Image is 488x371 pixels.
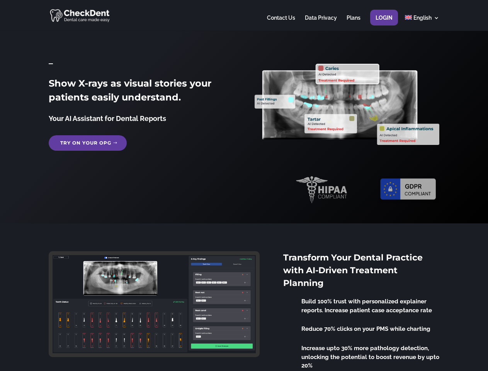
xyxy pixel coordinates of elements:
img: CheckDent AI [50,8,111,23]
h2: Show X-rays as visual stories your patients easily understand. [49,77,233,108]
a: Login [376,15,393,30]
a: Contact Us [267,15,295,30]
span: Reduce 70% clicks on your PMS while charting [301,325,430,332]
a: Try on your OPG [49,135,127,151]
span: Increase upto 30% more pathology detection, unlocking the potential to boost revenue by upto 20% [301,345,439,369]
span: _ [49,55,53,66]
span: Transform Your Dental Practice with AI-Driven Treatment Planning [283,252,423,288]
span: Build 100% trust with personalized explainer reports. Increase patient case acceptance rate [301,298,432,314]
img: X_Ray_annotated [255,64,439,145]
a: Data Privacy [305,15,337,30]
span: English [413,15,432,21]
a: English [405,15,439,30]
a: Plans [347,15,360,30]
span: Your AI Assistant for Dental Reports [49,114,166,123]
